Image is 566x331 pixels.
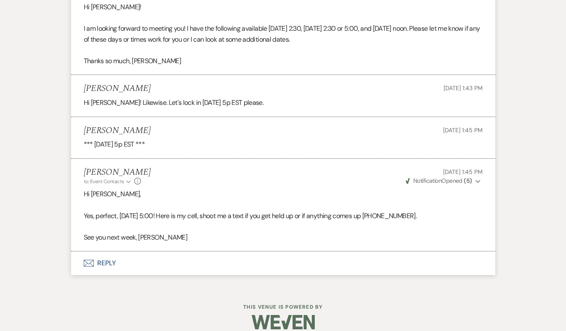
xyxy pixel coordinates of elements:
button: to: Event Contacts [84,178,132,185]
p: Hi [PERSON_NAME], [84,189,483,200]
span: [DATE] 1:43 PM [444,84,482,92]
h5: [PERSON_NAME] [84,125,151,136]
span: Notification [413,177,441,184]
p: Hi [PERSON_NAME]! [84,2,483,13]
span: [DATE] 1:45 PM [443,168,482,176]
button: NotificationOpened (5) [404,176,483,185]
strong: ( 5 ) [464,177,472,184]
p: Yes, perfect, [DATE] 5:00! Here is my cell, shoot me a text if you get held up or if anything com... [84,211,483,222]
p: I am looking forward to meeting you! I have the following available [DATE] 2:30, [DATE] 2:30 or 5... [84,23,483,45]
p: See you next week, [PERSON_NAME] [84,232,483,243]
h5: [PERSON_NAME] [84,167,151,178]
div: Hi [PERSON_NAME]! Likewise. Let's lock in [DATE] 5p EST please. [84,97,483,108]
p: Thanks so much, [PERSON_NAME] [84,56,483,67]
span: Opened [406,177,472,184]
span: to: Event Contacts [84,178,124,185]
span: [DATE] 1:45 PM [443,126,482,134]
button: Reply [71,251,495,275]
h5: [PERSON_NAME] [84,83,151,94]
